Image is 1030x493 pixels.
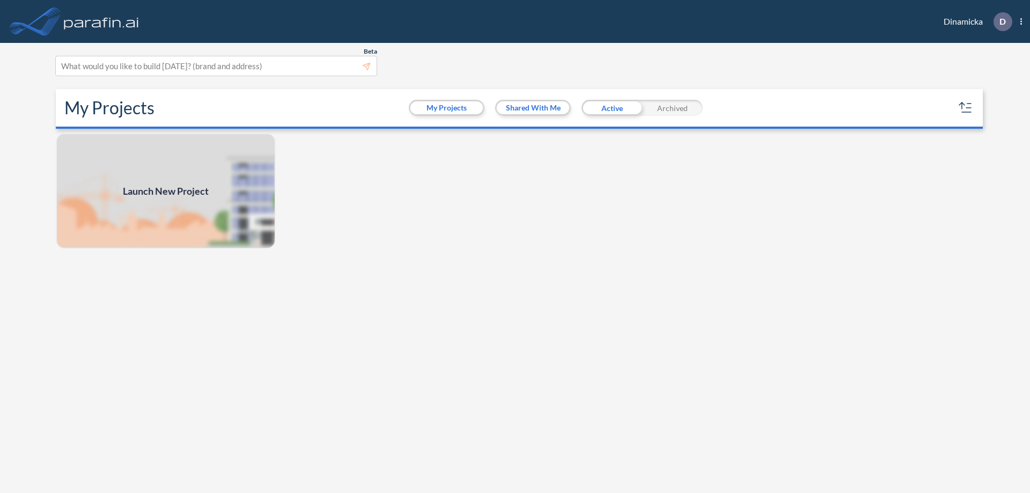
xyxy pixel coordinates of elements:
[56,133,276,249] a: Launch New Project
[62,11,141,32] img: logo
[957,99,974,116] button: sort
[642,100,703,116] div: Archived
[928,12,1022,31] div: Dinamicka
[56,133,276,249] img: add
[999,17,1006,26] p: D
[364,47,377,56] span: Beta
[123,184,209,198] span: Launch New Project
[582,100,642,116] div: Active
[64,98,154,118] h2: My Projects
[497,101,569,114] button: Shared With Me
[410,101,483,114] button: My Projects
